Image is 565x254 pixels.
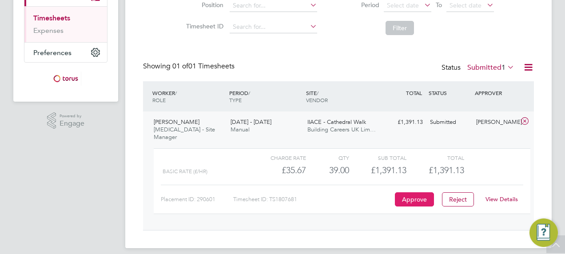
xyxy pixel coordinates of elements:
[33,48,72,57] span: Preferences
[307,126,376,133] span: Building Careers UK Lim…
[426,115,473,130] div: Submitted
[154,118,199,126] span: [PERSON_NAME]
[161,192,233,206] div: Placement ID: 290601
[172,62,235,71] span: 01 Timesheets
[406,89,422,96] span: TOTAL
[24,43,107,62] button: Preferences
[467,63,514,72] label: Submitted
[442,62,516,74] div: Status
[60,120,84,127] span: Engage
[183,22,223,30] label: Timesheet ID
[163,168,207,175] span: Basic Rate (£/HR)
[317,89,318,96] span: /
[395,192,434,206] button: Approve
[386,21,414,35] button: Filter
[172,62,188,71] span: 01 of
[50,71,81,86] img: torus-logo-retina.png
[304,85,381,108] div: SITE
[529,218,558,247] button: Engage Resource Center
[429,165,464,175] span: £1,391.13
[380,115,426,130] div: £1,391.13
[233,192,393,206] div: Timesheet ID: TS1807681
[501,63,505,72] span: 1
[229,96,242,103] span: TYPE
[249,163,306,178] div: £35.67
[33,26,64,35] a: Expenses
[387,1,419,9] span: Select date
[306,163,349,178] div: 39.00
[306,152,349,163] div: QTY
[33,14,70,22] a: Timesheets
[231,118,271,126] span: [DATE] - [DATE]
[60,112,84,120] span: Powered by
[152,96,166,103] span: ROLE
[349,163,406,178] div: £1,391.13
[306,96,328,103] span: VENDOR
[175,89,177,96] span: /
[227,85,304,108] div: PERIOD
[349,152,406,163] div: Sub Total
[426,85,473,101] div: STATUS
[442,192,474,206] button: Reject
[307,118,366,126] span: IIACE - Cathedral Walk
[450,1,481,9] span: Select date
[339,1,379,9] label: Period
[24,71,107,86] a: Go to home page
[154,126,215,141] span: [MEDICAL_DATA] - Site Manager
[24,6,107,42] div: Timesheets
[47,112,85,129] a: Powered byEngage
[231,126,250,133] span: Manual
[143,62,236,71] div: Showing
[183,1,223,9] label: Position
[249,152,306,163] div: Charge rate
[248,89,250,96] span: /
[473,85,519,101] div: APPROVER
[473,115,519,130] div: [PERSON_NAME]
[485,195,518,203] a: View Details
[230,21,317,33] input: Search for...
[406,152,464,163] div: Total
[150,85,227,108] div: WORKER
